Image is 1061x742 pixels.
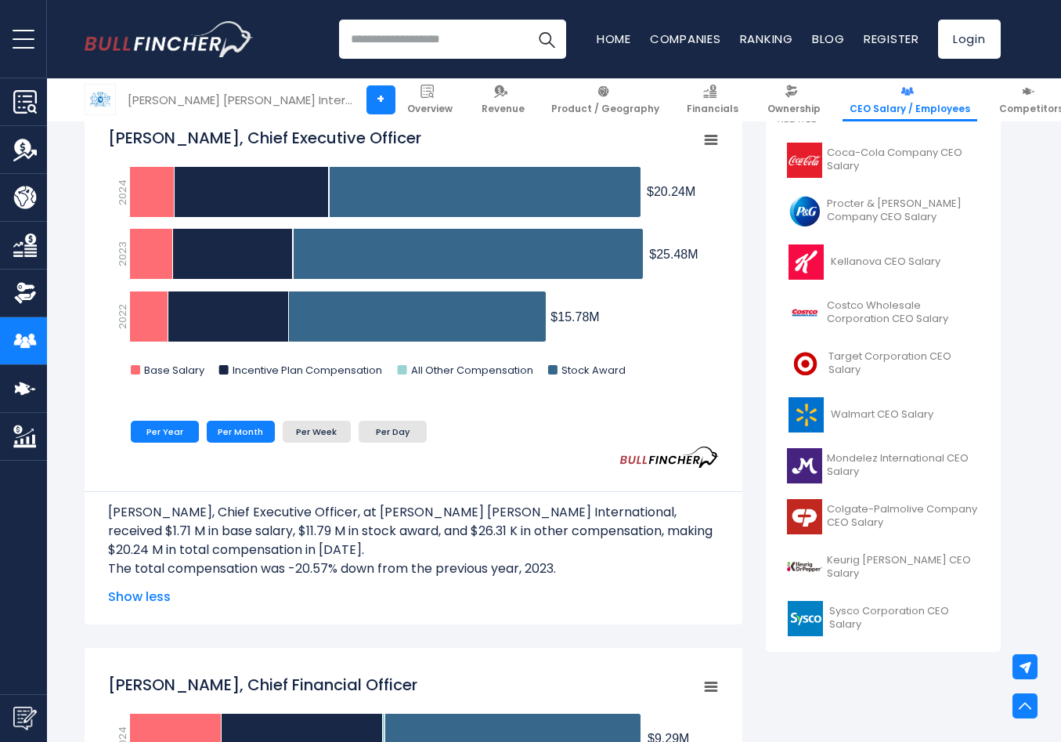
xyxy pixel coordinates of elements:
span: Costco Wholesale Corporation CEO Salary [827,299,980,326]
button: Search [527,20,566,59]
img: SYY logo [787,601,825,636]
tspan: $15.78M [550,310,599,324]
a: Register [864,31,919,47]
a: Home [597,31,631,47]
img: KO logo [787,143,822,178]
span: Show less [108,588,719,606]
span: Financials [687,103,738,115]
a: Companies [650,31,721,47]
text: Base Salary [144,363,205,378]
a: Go to homepage [85,21,253,57]
span: Procter & [PERSON_NAME] Company CEO Salary [827,197,980,224]
img: KDP logo [787,550,822,585]
tspan: [PERSON_NAME], Chief Financial Officer [108,674,417,696]
a: Sysco Corporation CEO Salary [778,597,989,640]
text: All Other Compensation [410,363,532,378]
a: Blog [812,31,845,47]
a: Costco Wholesale Corporation CEO Salary [778,291,989,335]
tspan: $25.48M [649,248,698,261]
text: Stock Award [561,363,625,378]
a: Overview [400,78,460,121]
img: PM logo [85,85,115,114]
a: Colgate-Palmolive Company CEO Salary [778,495,989,538]
a: Revenue [475,78,532,121]
img: COST logo [787,295,822,331]
p: Related [778,113,989,126]
img: K logo [787,244,826,280]
a: Coca-Cola Company CEO Salary [778,139,989,182]
span: Kellanova CEO Salary [831,255,940,269]
img: PG logo [787,194,822,229]
a: Product / Geography [544,78,666,121]
a: + [366,85,395,114]
span: Mondelez International CEO Salary [827,452,980,479]
li: Per Week [283,421,351,443]
a: Mondelez International CEO Salary [778,444,989,487]
span: Keurig [PERSON_NAME] CEO Salary [827,554,980,581]
span: Product / Geography [551,103,659,115]
tspan: [PERSON_NAME], Chief Executive Officer [108,127,421,149]
text: 2023 [115,241,130,266]
span: Coca-Cola Company CEO Salary [827,147,980,173]
img: Ownership [13,281,37,305]
a: Financials [680,78,745,121]
li: Per Day [359,421,427,443]
a: Ranking [740,31,793,47]
a: Procter & [PERSON_NAME] Company CEO Salary [778,190,989,233]
span: Colgate-Palmolive Company CEO Salary [827,503,980,530]
span: Overview [407,103,453,115]
li: Per Month [207,421,275,443]
img: TGT logo [787,346,825,382]
img: MDLZ logo [787,448,822,483]
p: The total compensation was -20.57% down from the previous year, 2023. [108,559,719,578]
a: Keurig [PERSON_NAME] CEO Salary [778,546,989,589]
text: 2024 [115,179,130,205]
span: Walmart CEO Salary [831,408,933,422]
a: CEO Salary / Employees [843,78,977,121]
a: Ownership [760,78,828,121]
a: Login [938,20,1001,59]
img: WMT logo [787,397,826,433]
img: Bullfincher logo [85,21,254,57]
svg: Jacek Olczak, Chief Executive Officer [108,119,719,393]
img: CL logo [787,499,822,534]
a: Kellanova CEO Salary [778,241,989,284]
text: 2022 [115,304,130,329]
text: Incentive Plan Compensation [232,363,381,378]
p: [PERSON_NAME], Chief Executive Officer, at [PERSON_NAME] [PERSON_NAME] International, received $1... [108,503,719,559]
a: Walmart CEO Salary [778,393,989,436]
a: Target Corporation CEO Salary [778,342,989,385]
div: [PERSON_NAME] [PERSON_NAME] International [128,91,355,109]
tspan: $20.24M [647,185,695,198]
span: Ownership [767,103,821,115]
span: CEO Salary / Employees [850,103,970,115]
li: Per Year [131,421,199,443]
span: Target Corporation CEO Salary [828,350,979,377]
span: Revenue [482,103,525,115]
span: Sysco Corporation CEO Salary [829,605,979,632]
